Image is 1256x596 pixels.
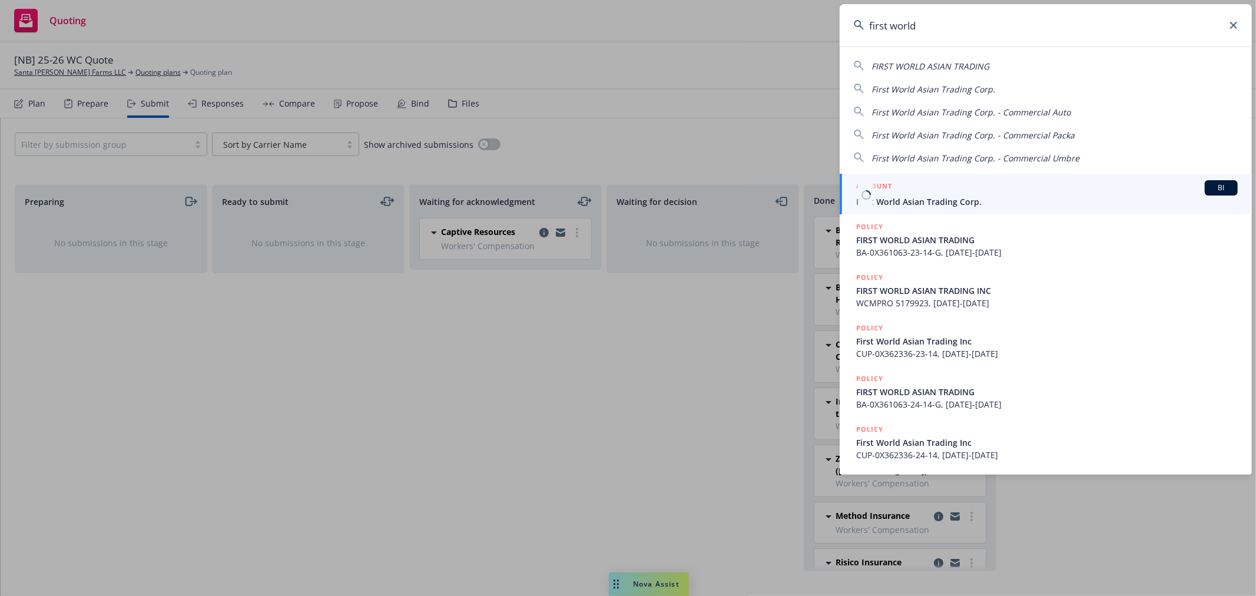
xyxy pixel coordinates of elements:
[856,180,892,194] h5: ACCOUNT
[856,322,883,334] h5: POLICY
[840,417,1252,468] a: POLICYFirst World Asian Trading IncCUP-0X362336-24-14, [DATE]-[DATE]
[856,234,1238,246] span: FIRST WORLD ASIAN TRADING
[856,398,1238,410] span: BA-0X361063-24-14-G, [DATE]-[DATE]
[856,423,883,435] h5: POLICY
[871,153,1079,164] span: First World Asian Trading Corp. - Commercial Umbre
[856,436,1238,449] span: First World Asian Trading Inc
[856,347,1238,360] span: CUP-0X362336-23-14, [DATE]-[DATE]
[856,297,1238,309] span: WCMPRO 5179923, [DATE]-[DATE]
[871,84,995,95] span: First World Asian Trading Corp.
[856,196,1238,208] span: First World Asian Trading Corp.
[856,246,1238,259] span: BA-0X361063-23-14-G, [DATE]-[DATE]
[871,107,1071,118] span: First World Asian Trading Corp. - Commercial Auto
[856,386,1238,398] span: FIRST WORLD ASIAN TRADING
[856,221,883,233] h5: POLICY
[840,174,1252,214] a: ACCOUNTBIFirst World Asian Trading Corp.
[856,449,1238,461] span: CUP-0X362336-24-14, [DATE]-[DATE]
[840,265,1252,316] a: POLICYFIRST WORLD ASIAN TRADING INCWCMPRO 5179923, [DATE]-[DATE]
[856,335,1238,347] span: First World Asian Trading Inc
[871,61,989,72] span: FIRST WORLD ASIAN TRADING
[856,373,883,385] h5: POLICY
[1209,183,1233,193] span: BI
[856,284,1238,297] span: FIRST WORLD ASIAN TRADING INC
[840,366,1252,417] a: POLICYFIRST WORLD ASIAN TRADINGBA-0X361063-24-14-G, [DATE]-[DATE]
[856,271,883,283] h5: POLICY
[840,316,1252,366] a: POLICYFirst World Asian Trading IncCUP-0X362336-23-14, [DATE]-[DATE]
[840,4,1252,47] input: Search...
[871,130,1075,141] span: First World Asian Trading Corp. - Commercial Packa
[840,214,1252,265] a: POLICYFIRST WORLD ASIAN TRADINGBA-0X361063-23-14-G, [DATE]-[DATE]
